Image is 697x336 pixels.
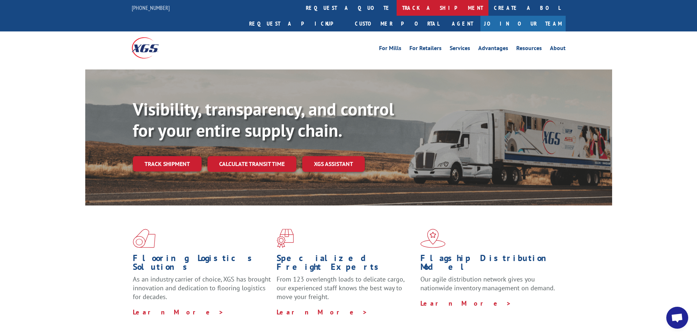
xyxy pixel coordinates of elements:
a: Learn More > [277,308,368,316]
img: xgs-icon-focused-on-flooring-red [277,229,294,248]
a: Customer Portal [349,16,445,31]
a: For Mills [379,45,401,53]
a: Learn More > [133,308,224,316]
a: For Retailers [409,45,442,53]
img: xgs-icon-flagship-distribution-model-red [420,229,446,248]
span: Our agile distribution network gives you nationwide inventory management on demand. [420,275,555,292]
h1: Specialized Freight Experts [277,254,415,275]
a: Join Our Team [480,16,566,31]
h1: Flooring Logistics Solutions [133,254,271,275]
a: Calculate transit time [207,156,296,172]
a: Resources [516,45,542,53]
div: Open chat [666,307,688,329]
a: Request a pickup [244,16,349,31]
img: xgs-icon-total-supply-chain-intelligence-red [133,229,155,248]
span: As an industry carrier of choice, XGS has brought innovation and dedication to flooring logistics... [133,275,271,301]
h1: Flagship Distribution Model [420,254,559,275]
a: Agent [445,16,480,31]
a: Track shipment [133,156,202,171]
a: XGS ASSISTANT [302,156,365,172]
a: About [550,45,566,53]
a: Advantages [478,45,508,53]
b: Visibility, transparency, and control for your entire supply chain. [133,98,394,141]
a: Learn More > [420,299,511,307]
a: Services [450,45,470,53]
a: [PHONE_NUMBER] [132,4,170,11]
p: From 123 overlength loads to delicate cargo, our experienced staff knows the best way to move you... [277,275,415,307]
